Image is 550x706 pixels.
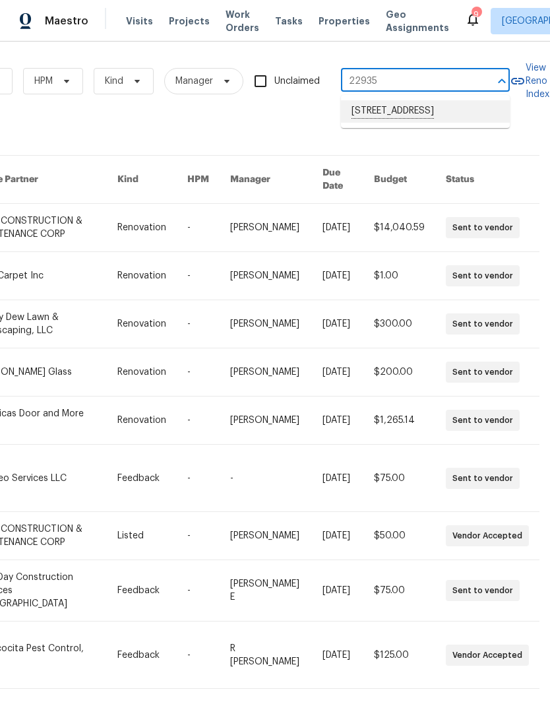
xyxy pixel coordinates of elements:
[107,156,177,204] th: Kind
[107,512,177,560] td: Listed
[177,204,220,252] td: -
[177,560,220,622] td: -
[220,156,312,204] th: Manager
[220,397,312,445] td: [PERSON_NAME]
[177,348,220,397] td: -
[169,15,210,28] span: Projects
[107,348,177,397] td: Renovation
[274,75,320,88] span: Unclaimed
[341,71,473,92] input: Enter in an address
[107,252,177,300] td: Renovation
[175,75,213,88] span: Manager
[105,75,123,88] span: Kind
[220,622,312,689] td: R [PERSON_NAME]
[107,204,177,252] td: Renovation
[220,560,312,622] td: [PERSON_NAME] E
[220,300,312,348] td: [PERSON_NAME]
[312,156,363,204] th: Due Date
[34,75,53,88] span: HPM
[177,252,220,300] td: -
[107,397,177,445] td: Renovation
[126,15,153,28] span: Visits
[45,15,88,28] span: Maestro
[177,397,220,445] td: -
[493,72,511,90] button: Close
[363,156,435,204] th: Budget
[435,156,539,204] th: Status
[177,512,220,560] td: -
[472,8,481,21] div: 9
[220,252,312,300] td: [PERSON_NAME]
[107,300,177,348] td: Renovation
[177,156,220,204] th: HPM
[510,61,549,101] a: View Reno Index
[107,622,177,689] td: Feedback
[220,348,312,397] td: [PERSON_NAME]
[107,445,177,512] td: Feedback
[177,622,220,689] td: -
[107,560,177,622] td: Feedback
[177,445,220,512] td: -
[177,300,220,348] td: -
[220,204,312,252] td: [PERSON_NAME]
[220,445,312,512] td: -
[275,16,303,26] span: Tasks
[386,8,449,34] span: Geo Assignments
[220,512,312,560] td: [PERSON_NAME]
[226,8,259,34] span: Work Orders
[319,15,370,28] span: Properties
